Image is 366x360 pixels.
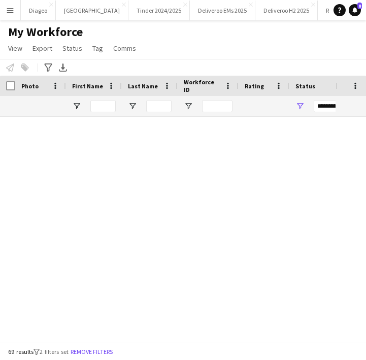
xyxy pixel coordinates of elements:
span: Export [32,44,52,53]
a: View [4,42,26,55]
span: Workforce ID [184,78,220,93]
span: Photo [21,82,39,90]
app-action-btn: Export XLSX [57,61,69,74]
button: Open Filter Menu [128,102,137,111]
span: Last Name [128,82,158,90]
span: Rating [245,82,264,90]
a: Export [28,42,56,55]
span: Status [62,44,82,53]
input: Last Name Filter Input [146,100,172,112]
span: Tag [92,44,103,53]
button: Open Filter Menu [295,102,305,111]
span: First Name [72,82,103,90]
span: 8 [357,3,362,9]
button: Open Filter Menu [72,102,81,111]
button: Remove filters [69,346,115,357]
button: Diageo [21,1,56,20]
button: Deliveroo H2 2025 [255,1,318,20]
button: Open Filter Menu [184,102,193,111]
input: Workforce ID Filter Input [202,100,232,112]
span: My Workforce [8,24,83,40]
button: ROCKSTAR [318,1,362,20]
a: Status [58,42,86,55]
span: Comms [113,44,136,53]
a: Tag [88,42,107,55]
button: Tinder 2024/2025 [128,1,190,20]
a: 8 [349,4,361,16]
app-action-btn: Advanced filters [42,61,54,74]
input: First Name Filter Input [90,100,116,112]
a: Comms [109,42,140,55]
button: Deliveroo EMs 2025 [190,1,255,20]
button: [GEOGRAPHIC_DATA] [56,1,128,20]
span: View [8,44,22,53]
span: Status [295,82,315,90]
span: 2 filters set [40,348,69,355]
